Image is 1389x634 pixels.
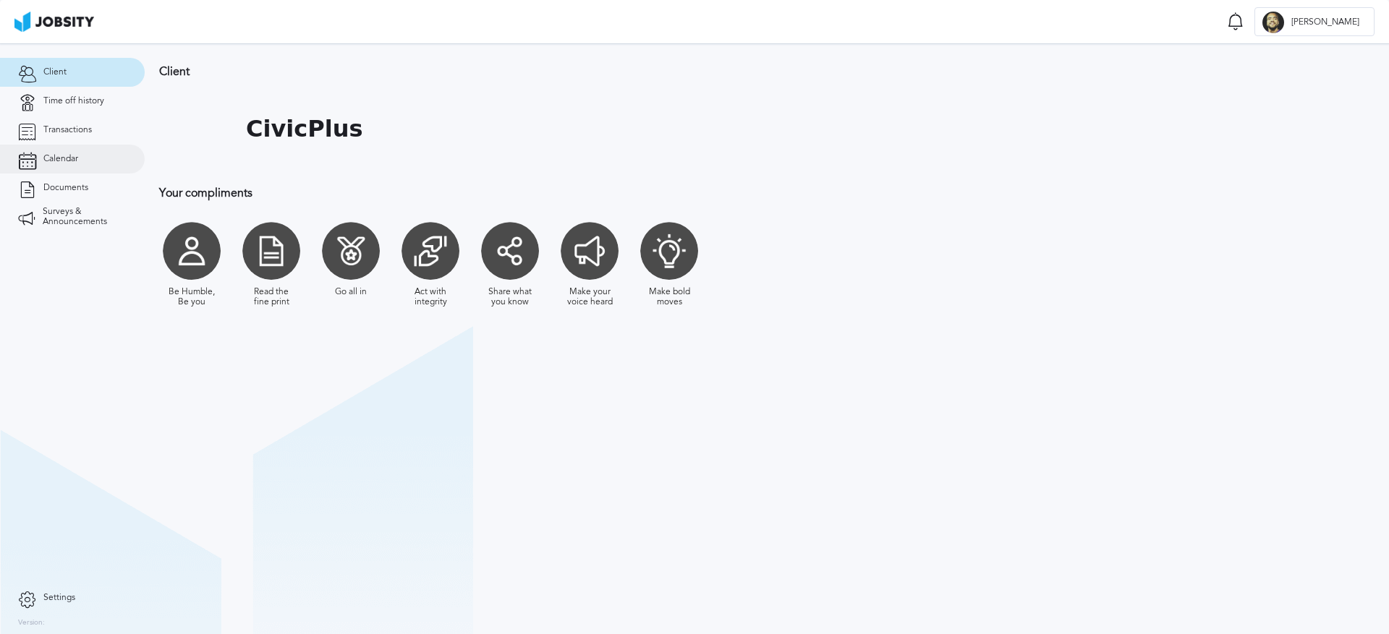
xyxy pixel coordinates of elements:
[335,287,367,297] div: Go all in
[43,96,104,106] span: Time off history
[564,287,615,307] div: Make your voice heard
[644,287,694,307] div: Make bold moves
[246,116,363,142] h1: CivicPlus
[18,619,45,627] label: Version:
[1284,17,1367,27] span: [PERSON_NAME]
[14,12,94,32] img: ab4bad089aa723f57921c736e9817d99.png
[159,65,944,78] h3: Client
[1254,7,1375,36] button: D[PERSON_NAME]
[43,67,67,77] span: Client
[246,287,297,307] div: Read the fine print
[43,125,92,135] span: Transactions
[43,154,78,164] span: Calendar
[485,287,535,307] div: Share what you know
[43,207,127,227] span: Surveys & Announcements
[43,593,75,603] span: Settings
[159,187,944,200] h3: Your compliments
[166,287,217,307] div: Be Humble, Be you
[1262,12,1284,33] div: D
[43,183,88,193] span: Documents
[405,287,456,307] div: Act with integrity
